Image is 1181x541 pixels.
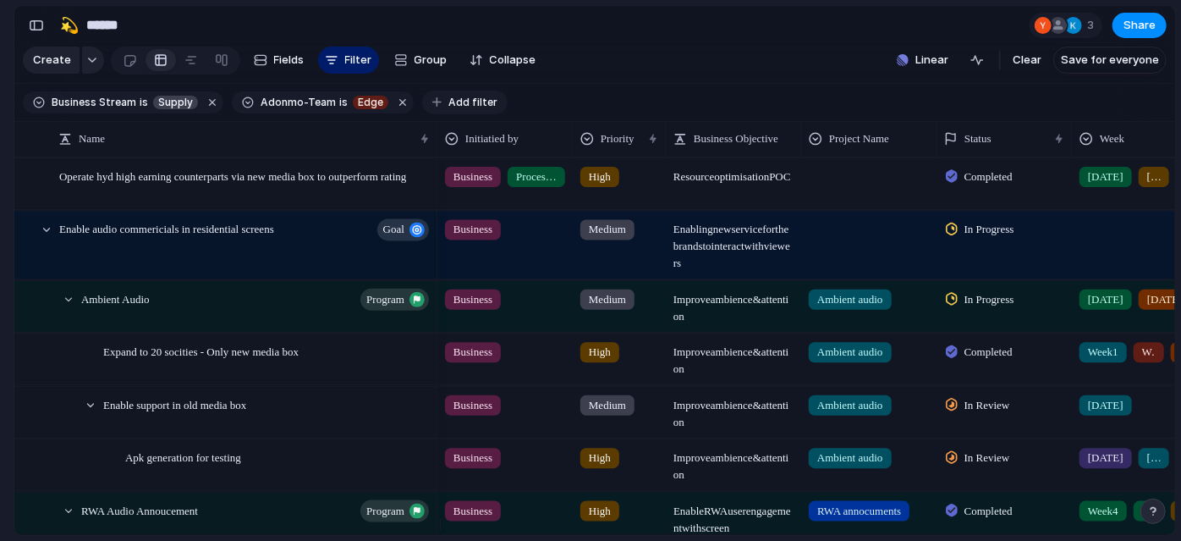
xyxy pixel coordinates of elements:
span: goal [383,218,404,241]
span: Priority [601,130,634,147]
span: Create [33,52,71,69]
button: 💫 [56,12,83,39]
span: Fields [274,52,305,69]
button: Group [386,47,456,74]
span: In Progress [964,221,1014,238]
button: Save for everyone [1053,47,1167,74]
button: Fields [247,47,311,74]
button: program [360,288,429,310]
span: Name [79,130,105,147]
span: Process Improvment [516,168,557,185]
span: Linear [915,52,948,69]
span: Edge [358,95,383,110]
button: is [136,93,151,112]
span: Expand to 20 socities - Only new media box [103,341,299,361]
span: Save for everyone [1061,52,1159,69]
span: Ambient audio [817,344,883,361]
span: [DATE] [1147,168,1161,185]
span: Resource optimisation POC [667,159,800,185]
span: Improve ambience & attention [667,334,800,378]
button: Add filter [422,91,508,114]
span: [DATE] [1088,396,1123,413]
span: Business [453,168,492,185]
span: Business [453,450,492,466]
span: Enable support in old media box [103,394,246,413]
span: Business [453,502,492,519]
span: program [366,499,404,522]
span: Completed [964,502,1013,519]
button: is [336,93,351,112]
button: Linear [890,47,955,73]
span: Improve ambience & attention [667,387,800,430]
span: Completed [964,344,1013,361]
span: High [589,344,611,361]
span: 3 [1087,17,1099,34]
span: High [589,502,611,519]
span: Business [453,344,492,361]
span: Initiatied by [465,130,519,147]
span: Business [453,396,492,413]
span: Week2 [1142,344,1156,361]
span: Business [453,290,492,307]
span: Project Name [829,130,889,147]
button: Clear [1006,47,1048,74]
span: Status [964,130,991,147]
span: High [589,450,611,466]
span: Apk generation for testing [125,447,241,466]
span: In Review [964,396,1010,413]
button: Supply [150,93,201,112]
span: Business [453,221,492,238]
span: [DATE] [1142,502,1156,519]
span: Week1 [1088,344,1118,361]
span: Group [415,52,448,69]
button: Filter [318,47,379,74]
span: Enable audio commericials in residential screens [59,218,274,238]
button: Collapse [463,47,543,74]
span: RWA annocuments [817,502,901,519]
span: is [140,95,148,110]
span: Filter [345,52,372,69]
button: goal [377,218,429,240]
span: Ambient audio [817,450,883,466]
span: Ambient Audio [81,288,150,307]
span: program [366,287,404,311]
button: Create [23,47,80,74]
span: Enable RWA user engagement with screen [667,493,800,536]
span: In Progress [964,290,1014,307]
span: Business Stream [52,95,136,110]
span: Operate hyd high earning counterparts via new media box to outperform rating [59,166,406,185]
span: Clear [1013,52,1041,69]
span: Ambient audio [817,290,883,307]
span: [DATE] [1147,450,1161,466]
span: Ambient audio [817,396,883,413]
span: Medium [589,221,626,238]
span: is [339,95,348,110]
span: Week4 [1088,502,1118,519]
span: Business Objective [694,130,778,147]
button: Share [1112,13,1167,38]
button: Edge [349,93,392,112]
span: Medium [589,396,626,413]
span: [DATE] [1088,168,1123,185]
span: In Review [964,450,1010,466]
span: Collapse [490,52,536,69]
span: Week [1100,130,1124,147]
span: High [589,168,611,185]
span: Improve ambience & attention [667,440,800,483]
div: 💫 [60,14,79,36]
button: program [360,500,429,522]
span: Supply [158,95,193,110]
span: Adonmo-Team [261,95,336,110]
span: Share [1123,17,1156,34]
span: Medium [589,290,626,307]
span: Improve ambience & attention [667,281,800,324]
span: Enabling new service for the brands to interact with viewers [667,212,800,272]
span: [DATE] [1088,450,1123,466]
span: Add filter [448,95,497,110]
span: Completed [964,168,1013,185]
span: [DATE] [1088,290,1123,307]
span: RWA Audio Annoucement [81,500,198,519]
